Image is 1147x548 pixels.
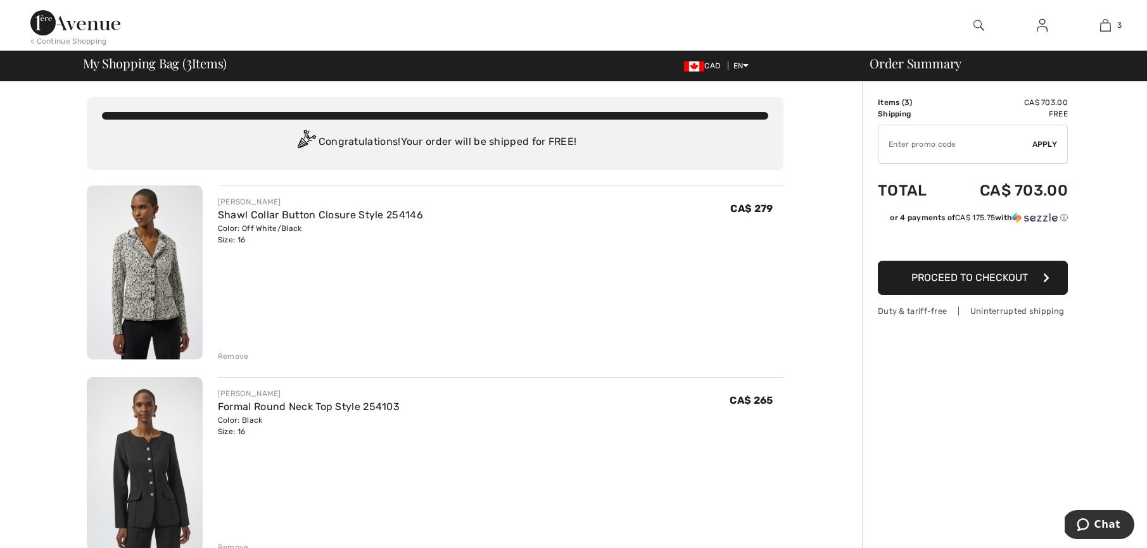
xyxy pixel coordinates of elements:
div: Duty & tariff-free | Uninterrupted shipping [878,305,1068,317]
iframe: Opens a widget where you can chat to one of our agents [1065,510,1134,542]
a: Shawl Collar Button Closure Style 254146 [218,209,423,221]
div: or 4 payments of with [890,212,1068,223]
button: Proceed to Checkout [878,261,1068,295]
img: Sezzle [1012,212,1058,223]
div: Congratulations! Your order will be shipped for FREE! [102,130,768,155]
a: Formal Round Neck Top Style 254103 [218,401,400,413]
div: Order Summary [854,57,1139,70]
span: CA$ 279 [730,202,773,215]
span: CA$ 175.75 [955,213,995,222]
span: My Shopping Bag ( Items) [83,57,227,70]
img: Congratulation2.svg [293,130,319,155]
img: Canadian Dollar [684,61,704,72]
img: search the website [973,18,984,33]
td: Items ( ) [878,97,946,108]
a: 3 [1074,18,1136,33]
span: CAD [684,61,725,70]
div: Color: Off White/Black Size: 16 [218,223,423,246]
iframe: PayPal-paypal [878,228,1068,256]
div: or 4 payments ofCA$ 175.75withSezzle Click to learn more about Sezzle [878,212,1068,228]
img: Shawl Collar Button Closure Style 254146 [87,185,203,359]
span: 3 [1117,20,1122,31]
input: Promo code [878,125,1032,163]
td: Total [878,169,946,212]
img: My Info [1037,18,1048,33]
td: Free [946,108,1068,120]
td: CA$ 703.00 [946,169,1068,212]
img: 1ère Avenue [30,10,120,35]
span: 3 [186,54,192,70]
div: [PERSON_NAME] [218,196,423,208]
div: Remove [218,351,249,362]
span: EN [733,61,749,70]
span: Apply [1032,139,1058,150]
span: Proceed to Checkout [911,271,1028,283]
div: [PERSON_NAME] [218,388,400,399]
a: Sign In [1027,18,1058,34]
div: Color: Black Size: 16 [218,414,400,437]
td: CA$ 703.00 [946,97,1068,108]
div: < Continue Shopping [30,35,107,47]
span: 3 [904,98,909,107]
td: Shipping [878,108,946,120]
span: CA$ 265 [730,394,773,406]
img: My Bag [1100,18,1111,33]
